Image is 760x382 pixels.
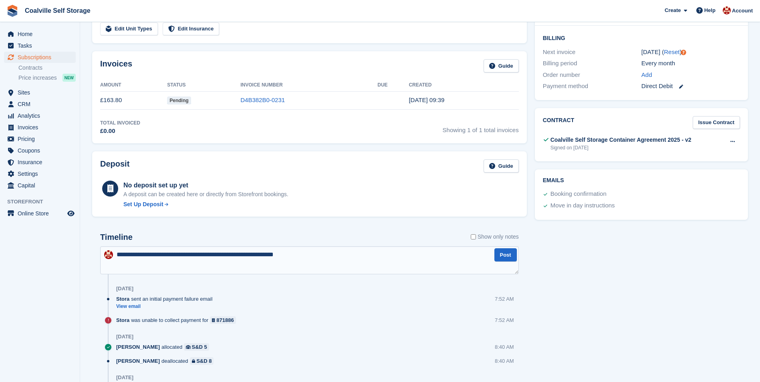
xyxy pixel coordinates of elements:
a: S&D 5 [184,343,209,351]
img: Hannah Milner [723,6,731,14]
span: Analytics [18,110,66,121]
a: Preview store [66,209,76,218]
span: Pricing [18,133,66,145]
span: [PERSON_NAME] [116,343,160,351]
div: [DATE] ( ) [641,48,740,57]
span: Invoices [18,122,66,133]
a: menu [4,28,76,40]
a: Add [641,70,652,80]
div: 8:40 AM [495,343,514,351]
a: menu [4,122,76,133]
a: menu [4,168,76,179]
div: S&D 5 [192,343,207,351]
h2: Billing [543,34,740,42]
div: 7:52 AM [495,295,514,303]
a: 871886 [210,316,236,324]
span: CRM [18,99,66,110]
p: A deposit can be created here or directly from Storefront bookings. [123,190,288,199]
a: menu [4,157,76,168]
a: Price increases NEW [18,73,76,82]
h2: Contract [543,116,575,129]
a: menu [4,99,76,110]
div: sent an initial payment failure email [116,295,216,303]
input: Show only notes [471,233,476,241]
a: View email [116,303,216,310]
span: Stora [116,295,129,303]
div: Billing period [543,59,641,68]
h2: Deposit [100,159,129,173]
span: Create [665,6,681,14]
span: Storefront [7,198,80,206]
div: [DATE] [116,374,133,381]
a: Guide [484,59,519,72]
img: stora-icon-8386f47178a22dfd0bd8f6a31ec36ba5ce8667c1dd55bd0f319d3a0aa187defe.svg [6,5,18,17]
a: S&D 8 [190,357,214,365]
a: menu [4,52,76,63]
button: Post [494,248,517,261]
span: Price increases [18,74,57,82]
span: Subscriptions [18,52,66,63]
a: Reset [664,48,679,55]
div: [DATE] [116,334,133,340]
a: Coalville Self Storage [22,4,94,17]
label: Show only notes [471,233,519,241]
div: Set Up Deposit [123,200,163,209]
a: menu [4,180,76,191]
span: Insurance [18,157,66,168]
th: Created [409,79,518,92]
div: NEW [62,74,76,82]
div: S&D 8 [196,357,212,365]
div: deallocated [116,357,218,365]
div: allocated [116,343,213,351]
th: Due [377,79,409,92]
img: Hannah Milner [104,250,113,259]
div: Order number [543,70,641,80]
div: 8:40 AM [495,357,514,365]
th: Invoice Number [240,79,377,92]
span: Sites [18,87,66,98]
span: Stora [116,316,129,324]
span: Home [18,28,66,40]
a: menu [4,145,76,156]
span: Showing 1 of 1 total invoices [443,119,519,136]
div: No deposit set up yet [123,181,288,190]
a: menu [4,133,76,145]
a: Contracts [18,64,76,72]
span: Settings [18,168,66,179]
div: was unable to collect payment for [116,316,240,324]
span: Online Store [18,208,66,219]
a: Guide [484,159,519,173]
h2: Invoices [100,59,132,72]
div: [DATE] [116,285,133,292]
td: £163.80 [100,91,167,109]
th: Amount [100,79,167,92]
div: Payment method [543,82,641,91]
div: Next invoice [543,48,641,57]
span: Account [732,7,753,15]
th: Status [167,79,240,92]
time: 2025-09-16 08:39:06 UTC [409,97,444,103]
div: Tooltip anchor [680,49,687,56]
a: Edit Unit Types [100,22,158,36]
span: Help [704,6,716,14]
div: Coalville Self Storage Container Agreement 2025 - v2 [550,136,691,144]
a: Set Up Deposit [123,200,288,209]
a: D4B382B0-0231 [240,97,285,103]
a: menu [4,208,76,219]
div: Signed on [DATE] [550,144,691,151]
div: Booking confirmation [550,189,607,199]
a: Edit Insurance [163,22,220,36]
div: Every month [641,59,740,68]
span: Tasks [18,40,66,51]
div: £0.00 [100,127,140,136]
div: Direct Debit [641,82,740,91]
h2: Timeline [100,233,133,242]
a: menu [4,40,76,51]
h2: Emails [543,177,740,184]
span: Capital [18,180,66,191]
a: menu [4,87,76,98]
span: Pending [167,97,191,105]
div: Move in day instructions [550,201,615,211]
div: 7:52 AM [495,316,514,324]
span: [PERSON_NAME] [116,357,160,365]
